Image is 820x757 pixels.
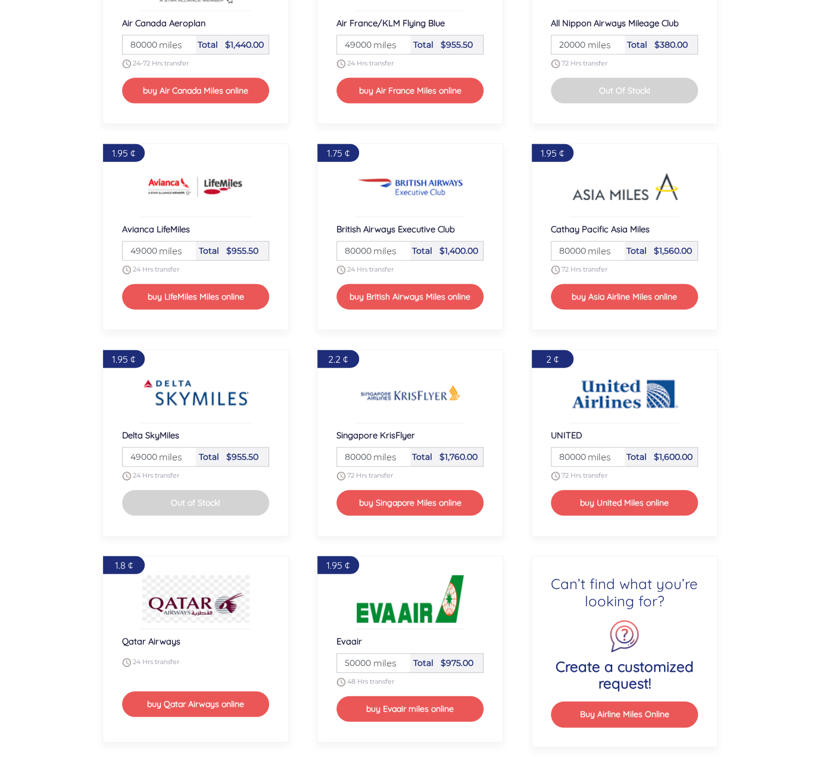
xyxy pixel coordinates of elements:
h4: Create a customized request! [551,658,699,693]
span: miles [367,244,397,258]
span: $1,440.00 [225,39,264,50]
span: Total [412,245,432,256]
span: miles [367,38,397,52]
span: $1,760.00 [439,451,478,462]
span: UNITED [551,429,582,441]
span: miles [153,244,182,258]
span: Delta SkyMiles [122,429,179,441]
span: miles [367,656,397,670]
button: buy British Airways Miles online [336,284,484,310]
span: 24 Hrs transfer [133,265,179,273]
img: schedule.png [122,60,131,68]
span: 72 Hrs transfer [347,471,393,479]
img: schedule.png [122,472,131,481]
a: buy Qatar Airways online [122,697,270,709]
span: Total [413,39,434,50]
span: 1.95 ¢ [112,353,135,365]
button: buy United Miles online [551,490,699,516]
span: $1,400.00 [439,245,478,256]
span: 24 Hrs transfer [133,471,179,479]
span: $955.50 [226,451,258,462]
span: $955.50 [441,39,473,50]
span: Evaair [336,635,362,647]
button: buy LifeMiles Miles online [122,284,270,310]
span: 72 Hrs transfer [562,59,607,67]
button: Out of Stock! [122,490,270,516]
span: 72 Hrs transfer [562,471,607,479]
span: miles [367,450,397,464]
button: Out Of Stock! [551,78,699,104]
button: buy Asia Airline Miles online [551,284,699,310]
img: Buy Avianca LifeMiles Airline miles online [142,163,250,211]
img: Buy Qatar Airways Airline miles online [142,575,250,623]
span: miles [153,38,182,52]
span: $1,560.00 [654,245,692,256]
span: 24-72 Hrs transfer [133,59,189,67]
img: Buy British Airways Executive Club Airline miles online [357,163,464,211]
span: miles [153,450,182,464]
span: Total [627,39,647,50]
span: $1,600.00 [654,451,693,462]
button: buy Qatar Airways online [122,691,270,717]
span: All Nippon Airways Mileage Club [551,17,679,29]
span: 24 Hrs transfer [347,265,394,273]
span: Avianca LifeMiles [122,223,190,235]
span: Total [199,245,219,256]
span: Air Canada Aeroplan [122,17,205,29]
img: schedule.png [551,472,560,481]
img: schedule.png [336,266,345,275]
button: buy Air France Miles online [336,78,484,104]
span: miles [582,244,611,258]
span: British Airways Executive Club [336,223,455,235]
span: Total [626,245,647,256]
span: Air France/KLM Flying Blue [336,17,445,29]
span: 1.95 ¢ [326,559,350,571]
img: schedule.png [122,658,131,667]
span: 48 Hrs transfer [347,677,394,686]
span: Qatar Airways [122,635,180,647]
img: Buy Evaair Airline miles online [357,575,464,623]
img: Buy Delta SkyMiles Airline miles online [142,369,250,417]
img: schedule.png [122,266,131,275]
span: 2 ¢ [546,353,559,365]
span: 1.75 ¢ [327,147,350,159]
span: 72 Hrs transfer [562,265,607,273]
span: Cathay Pacific Asia Miles [551,223,650,235]
span: Singapore KrisFlyer [336,429,415,441]
button: buy Singapore Miles online [336,490,484,516]
img: schedule.png [336,60,345,68]
span: 24 Hrs transfer [133,658,179,666]
span: 1.95 ¢ [541,147,564,159]
span: 2.2 ¢ [328,353,348,365]
span: Total [626,451,647,462]
h4: Can’t find what you’re looking for? [551,575,699,610]
span: $955.50 [226,245,258,256]
img: question icon [607,619,641,653]
span: miles [582,38,611,52]
span: $975.00 [440,658,473,668]
span: 1.8 ¢ [115,559,133,571]
span: Total [413,658,433,668]
img: schedule.png [551,266,560,275]
span: $380.00 [654,39,688,50]
span: Total [198,39,218,50]
button: buy Air Canada Miles online [122,78,270,104]
img: schedule.png [551,60,560,68]
img: schedule.png [336,678,345,687]
img: Buy Cathay Pacific Asia Miles Airline miles online [571,163,678,211]
img: schedule.png [336,472,345,481]
button: buy Evaair miles online [336,696,484,722]
span: Total [199,451,219,462]
span: miles [582,450,611,464]
img: Buy Singapore KrisFlyer Airline miles online [357,369,464,417]
span: 1.95 ¢ [112,147,135,159]
button: Buy Airline Miles Online [551,702,699,727]
img: Buy UNITED Airline miles online [571,369,678,417]
span: 24 Hrs transfer [347,59,394,67]
span: Total [412,451,432,462]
